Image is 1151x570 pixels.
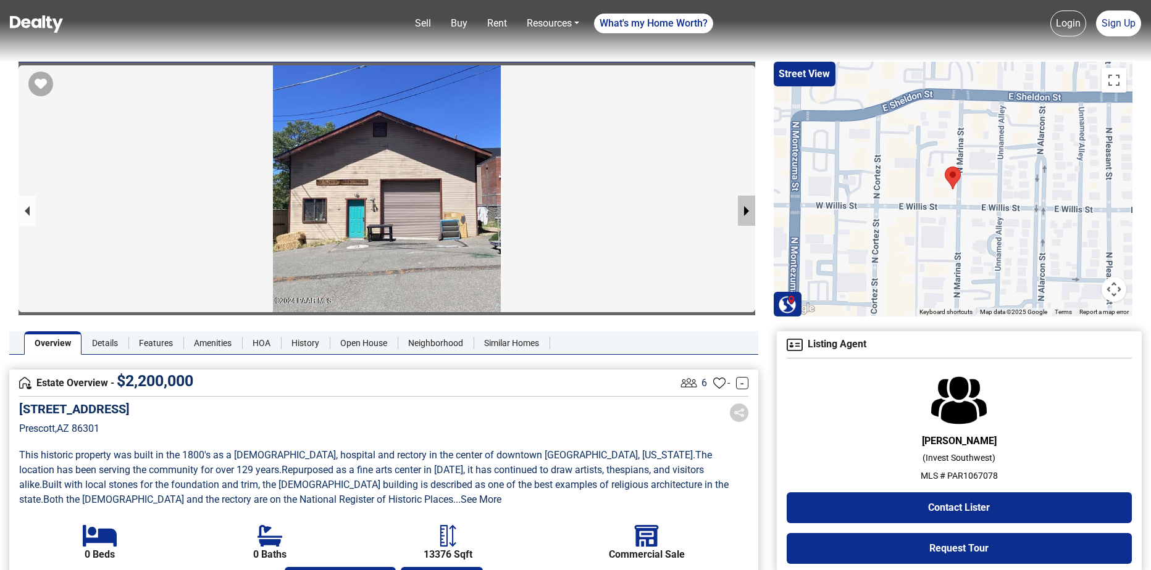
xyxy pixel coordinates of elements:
a: ...See More [453,494,501,505]
a: Details [82,331,128,355]
b: 13376 Sqft [424,549,472,560]
a: Similar Homes [474,331,550,355]
button: Request Tour [787,533,1132,564]
span: Both the [DEMOGRAPHIC_DATA] and the rectory are on the National Register of Historic Places [43,494,453,505]
a: - [736,377,748,389]
img: Overview [19,377,31,389]
img: Dealty - Buy, Sell & Rent Homes [10,15,63,33]
img: Search Homes at Dealty [778,295,797,313]
span: Repurposed as a fine arts center in [DATE], it has continued to draw artists, thespians, and visi... [19,464,706,490]
iframe: Intercom live chat [1109,528,1139,558]
span: $ 2,200,000 [117,372,193,390]
button: next slide / item [738,196,755,226]
span: Built with local stones for the foundation and trim, the [DEMOGRAPHIC_DATA] building is described... [19,479,731,505]
img: Agent [787,339,803,351]
a: Features [128,331,183,355]
button: Map camera controls [1102,277,1126,302]
img: Listing View [678,372,700,394]
button: Keyboard shortcuts [919,308,973,316]
a: Report a map error [1079,308,1129,315]
p: MLS # PAR1067078 [787,469,1132,482]
h4: Estate Overview - [19,376,678,390]
a: Resources [522,11,584,36]
span: 6 [701,376,707,390]
img: Favourites [713,377,726,389]
h5: [STREET_ADDRESS] [19,402,130,416]
a: What's my Home Worth? [594,14,713,33]
h6: [PERSON_NAME] [787,435,1132,447]
a: Neighborhood [398,331,474,355]
b: Commercial Sale [609,549,685,560]
a: Login [1050,10,1086,36]
a: Sell [410,11,436,36]
p: ( Invest Southwest ) [787,452,1132,465]
a: Open House [330,331,398,355]
a: Amenities [183,331,242,355]
a: Sign Up [1096,10,1141,36]
button: previous slide / item [19,196,36,226]
b: 0 Baths [253,549,287,560]
span: This historic property was built in the 1800's as a [DEMOGRAPHIC_DATA], hospital and rectory in t... [19,449,695,461]
button: Toggle fullscreen view [1102,68,1126,93]
p: Prescott , AZ 86301 [19,421,130,436]
a: History [281,331,330,355]
img: Agent [931,376,987,425]
button: Contact Lister [787,492,1132,523]
h4: Listing Agent [787,339,1132,351]
a: Overview [24,331,82,355]
button: Street View [774,62,835,86]
span: - [727,376,730,390]
a: Rent [482,11,512,36]
a: Terms (opens in new tab) [1055,308,1072,315]
a: HOA [242,331,281,355]
span: Map data ©2025 Google [980,308,1047,315]
a: Buy [446,11,472,36]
